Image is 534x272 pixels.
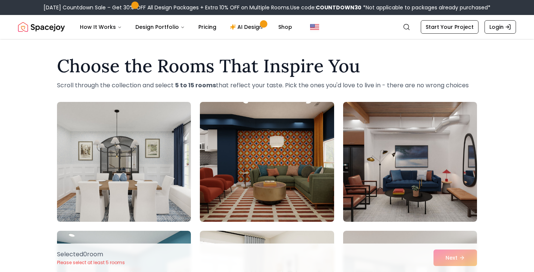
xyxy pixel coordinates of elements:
[192,19,222,34] a: Pricing
[18,15,516,39] nav: Global
[57,250,125,259] p: Selected 0 room
[175,81,216,90] strong: 5 to 15 rooms
[57,260,125,266] p: Please select at least 5 rooms
[343,102,477,222] img: Room room-3
[224,19,271,34] a: AI Design
[18,19,65,34] a: Spacejoy
[57,102,191,222] img: Room room-1
[421,20,478,34] a: Start Your Project
[196,99,337,225] img: Room room-2
[361,4,490,11] span: *Not applicable to packages already purchased*
[74,19,128,34] button: How It Works
[310,22,319,31] img: United States
[74,19,298,34] nav: Main
[484,20,516,34] a: Login
[57,81,477,90] p: Scroll through the collection and select that reflect your taste. Pick the ones you'd love to liv...
[57,57,477,75] h1: Choose the Rooms That Inspire You
[290,4,361,11] span: Use code:
[43,4,490,11] div: [DATE] Countdown Sale – Get 30% OFF All Design Packages + Extra 10% OFF on Multiple Rooms.
[129,19,191,34] button: Design Portfolio
[18,19,65,34] img: Spacejoy Logo
[316,4,361,11] b: COUNTDOWN30
[272,19,298,34] a: Shop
